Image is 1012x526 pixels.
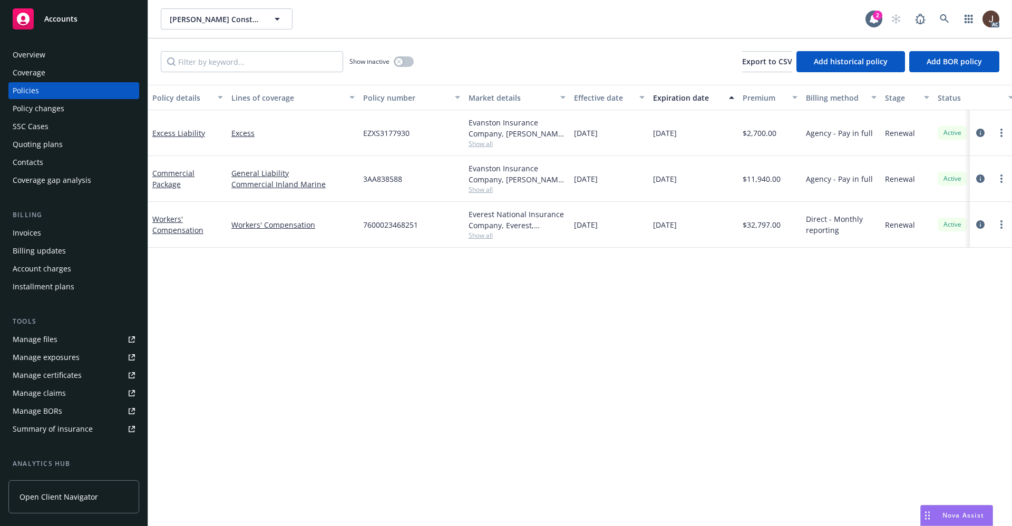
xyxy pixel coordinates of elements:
button: Export to CSV [742,51,792,72]
a: Workers' Compensation [231,219,355,230]
button: Lines of coverage [227,85,359,110]
span: [DATE] [653,173,677,184]
div: Lines of coverage [231,92,343,103]
div: Invoices [13,225,41,241]
span: 3AA838588 [363,173,402,184]
button: Add BOR policy [909,51,999,72]
button: Expiration date [649,85,738,110]
div: Premium [743,92,786,103]
span: Renewal [885,219,915,230]
div: Billing updates [13,242,66,259]
div: Status [938,92,1002,103]
a: Coverage [8,64,139,81]
div: Manage BORs [13,403,62,420]
span: Nova Assist [942,511,984,520]
div: Manage certificates [13,367,82,384]
span: Active [942,220,963,229]
span: Agency - Pay in full [806,173,873,184]
a: General Liability [231,168,355,179]
span: $11,940.00 [743,173,781,184]
div: Manage claims [13,385,66,402]
div: Drag to move [921,505,934,525]
a: Workers' Compensation [152,214,203,235]
a: circleInformation [974,126,987,139]
button: Premium [738,85,802,110]
span: $2,700.00 [743,128,776,139]
span: Active [942,128,963,138]
a: Commercial Package [152,168,194,189]
a: Manage exposures [8,349,139,366]
a: Excess Liability [152,128,205,138]
a: Manage claims [8,385,139,402]
div: Policy changes [13,100,64,117]
div: Tools [8,316,139,327]
span: EZXS3177930 [363,128,410,139]
a: Accounts [8,4,139,34]
button: Effective date [570,85,649,110]
div: Installment plans [13,278,74,295]
a: circleInformation [974,172,987,185]
span: Show all [469,185,566,194]
button: [PERSON_NAME] Construction & Development, Inc. [161,8,293,30]
button: Stage [881,85,933,110]
div: Market details [469,92,554,103]
div: 2 [873,11,882,20]
span: Agency - Pay in full [806,128,873,139]
span: Show all [469,231,566,240]
a: more [995,218,1008,231]
span: [DATE] [574,173,598,184]
img: photo [982,11,999,27]
div: Overview [13,46,45,63]
span: Add BOR policy [927,56,982,66]
a: Quoting plans [8,136,139,153]
a: Billing updates [8,242,139,259]
div: Evanston Insurance Company, [PERSON_NAME] Insurance, RT Specialty Insurance Services, LLC (RSG Sp... [469,117,566,139]
a: Start snowing [885,8,907,30]
button: Nova Assist [920,505,993,526]
span: [DATE] [574,128,598,139]
a: SSC Cases [8,118,139,135]
div: Evanston Insurance Company, [PERSON_NAME] Insurance, RT Specialty Insurance Services, LLC (RSG Sp... [469,163,566,185]
a: Manage certificates [8,367,139,384]
button: Billing method [802,85,881,110]
a: Policy changes [8,100,139,117]
span: [DATE] [653,219,677,230]
span: Export to CSV [742,56,792,66]
a: Report a Bug [910,8,931,30]
div: Expiration date [653,92,723,103]
span: [DATE] [574,219,598,230]
div: Quoting plans [13,136,63,153]
a: Manage BORs [8,403,139,420]
span: Accounts [44,15,77,23]
a: Excess [231,128,355,139]
div: Coverage gap analysis [13,172,91,189]
span: Show all [469,139,566,148]
div: Billing [8,210,139,220]
span: Open Client Navigator [20,491,98,502]
div: Coverage [13,64,45,81]
input: Filter by keyword... [161,51,343,72]
a: Commercial Inland Marine [231,179,355,190]
span: Show inactive [349,57,390,66]
div: Analytics hub [8,459,139,469]
a: more [995,172,1008,185]
a: Coverage gap analysis [8,172,139,189]
button: Policy number [359,85,464,110]
span: [DATE] [653,128,677,139]
a: Manage files [8,331,139,348]
a: Invoices [8,225,139,241]
div: Summary of insurance [13,421,93,437]
span: Renewal [885,173,915,184]
a: Policies [8,82,139,99]
div: Account charges [13,260,71,277]
a: Account charges [8,260,139,277]
span: Active [942,174,963,183]
a: Contacts [8,154,139,171]
div: Billing method [806,92,865,103]
a: Search [934,8,955,30]
div: Manage exposures [13,349,80,366]
a: Installment plans [8,278,139,295]
a: Switch app [958,8,979,30]
button: Policy details [148,85,227,110]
